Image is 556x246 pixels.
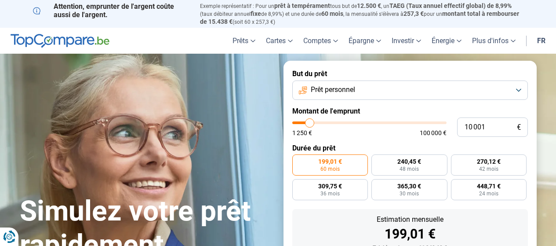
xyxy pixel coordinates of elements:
a: Cartes [261,28,298,54]
span: 36 mois [320,191,340,196]
button: Prêt personnel [292,81,528,100]
span: 199,01 € [318,158,342,165]
label: Durée du prêt [292,144,528,152]
span: 24 mois [479,191,498,196]
a: Prêts [227,28,261,54]
label: But du prêt [292,70,528,78]
span: € [517,124,521,131]
span: 60 mois [320,166,340,172]
span: prêt à tempérament [274,2,330,9]
span: 12.500 € [357,2,381,9]
span: 1 250 € [292,130,312,136]
span: 270,12 € [477,158,501,165]
a: Investir [386,28,426,54]
span: 309,75 € [318,183,342,189]
a: fr [532,28,551,54]
div: Estimation mensuelle [299,216,521,223]
span: 365,30 € [397,183,421,189]
span: 240,45 € [397,158,421,165]
p: Attention, emprunter de l'argent coûte aussi de l'argent. [33,2,189,19]
span: Prêt personnel [311,85,355,95]
a: Plus d'infos [467,28,521,54]
span: 30 mois [400,191,419,196]
span: montant total à rembourser de 15.438 € [200,10,519,25]
span: fixe [251,10,261,17]
label: Montant de l'emprunt [292,107,528,115]
a: Énergie [426,28,467,54]
span: 448,71 € [477,183,501,189]
a: Épargne [343,28,386,54]
span: 100 000 € [420,130,447,136]
span: 257,3 € [403,10,424,17]
p: Exemple représentatif : Pour un tous but de , un (taux débiteur annuel de 8,99%) et une durée de ... [200,2,523,26]
span: 42 mois [479,166,498,172]
a: Comptes [298,28,343,54]
span: TAEG (Taux annuel effectif global) de 8,99% [389,2,512,9]
img: TopCompare [11,34,109,48]
div: 199,01 € [299,228,521,241]
span: 60 mois [321,10,343,17]
span: 48 mois [400,166,419,172]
